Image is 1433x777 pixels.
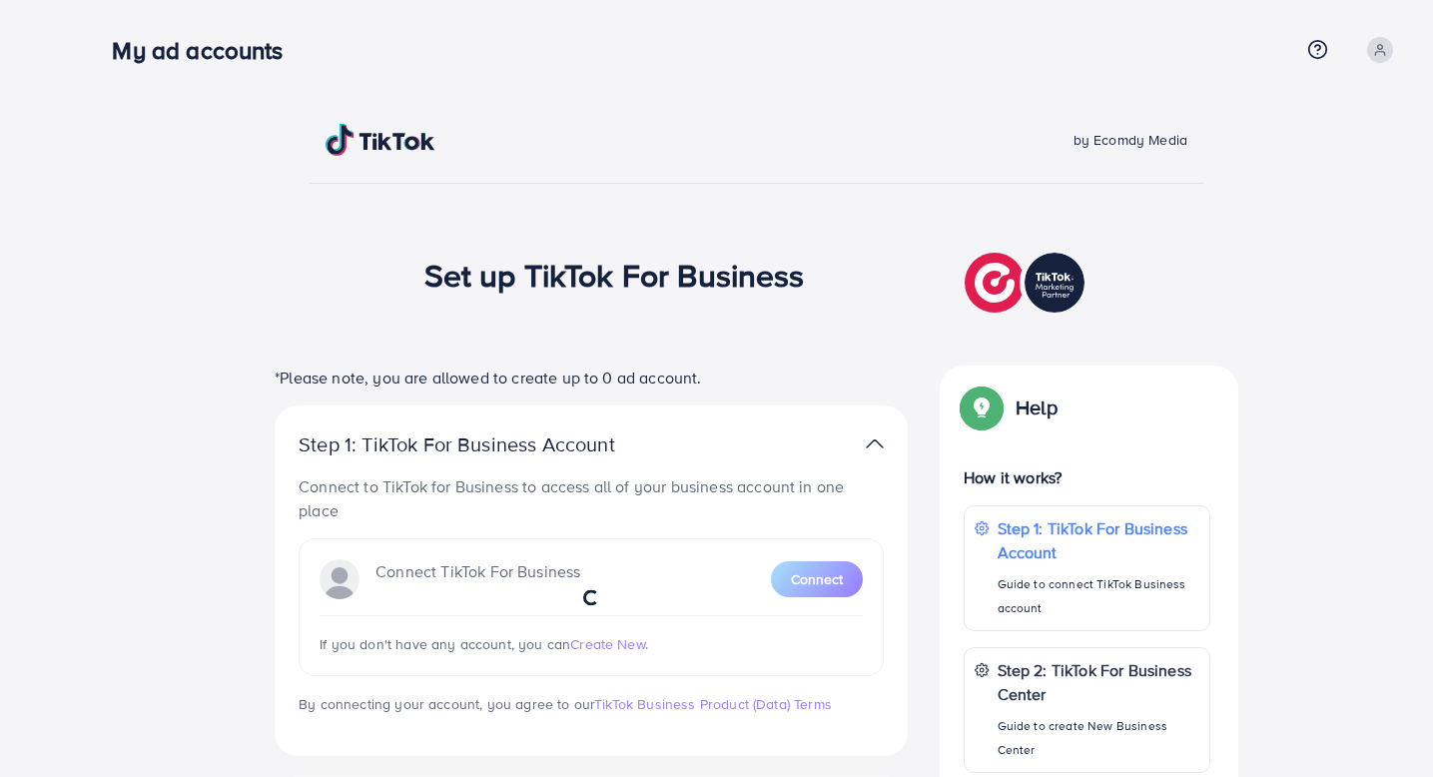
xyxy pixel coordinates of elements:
[965,248,1089,318] img: TikTok partner
[998,658,1199,706] p: Step 2: TikTok For Business Center
[112,36,299,65] h3: My ad accounts
[275,366,908,389] p: *Please note, you are allowed to create up to 0 ad account.
[1016,395,1058,419] p: Help
[299,432,678,456] p: Step 1: TikTok For Business Account
[1074,130,1187,150] span: by Ecomdy Media
[424,256,805,294] h1: Set up TikTok For Business
[964,389,1000,425] img: Popup guide
[326,124,435,156] img: TikTok
[998,516,1199,564] p: Step 1: TikTok For Business Account
[964,465,1210,489] p: How it works?
[998,572,1199,620] p: Guide to connect TikTok Business account
[998,714,1199,762] p: Guide to create New Business Center
[866,429,884,458] img: TikTok partner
